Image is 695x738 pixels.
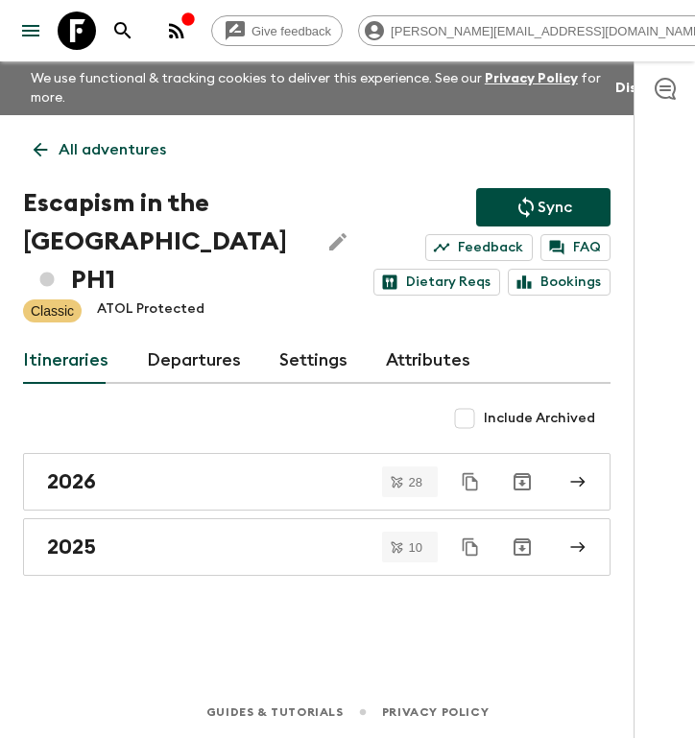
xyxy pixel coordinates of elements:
a: Guides & Tutorials [206,702,344,723]
a: 2026 [23,453,611,511]
a: All adventures [23,131,177,169]
p: Sync [538,196,572,219]
a: Itineraries [23,338,108,384]
button: search adventures [104,12,142,50]
button: Archive [503,528,541,566]
a: Bookings [508,269,611,296]
a: Dietary Reqs [373,269,500,296]
h2: 2026 [47,469,96,494]
span: Include Archived [484,409,595,428]
p: We use functional & tracking cookies to deliver this experience. See our for more. [23,61,611,115]
p: All adventures [59,138,166,161]
button: Sync adventure departures to the booking engine [476,188,611,226]
span: Give feedback [241,24,342,38]
button: Duplicate [453,530,488,564]
h1: Escapism in the [GEOGRAPHIC_DATA] PH1 [23,184,303,299]
button: Edit Adventure Title [319,184,357,299]
a: Settings [279,338,347,384]
a: 2025 [23,518,611,576]
a: Privacy Policy [382,702,489,723]
a: Attributes [386,338,470,384]
a: Feedback [425,234,533,261]
a: Departures [147,338,241,384]
button: Dismiss [611,75,672,102]
button: menu [12,12,50,50]
a: FAQ [540,234,611,261]
a: Give feedback [211,15,343,46]
p: ATOL Protected [97,299,204,322]
button: Duplicate [453,464,488,499]
a: Privacy Policy [485,72,578,85]
p: Classic [31,301,74,321]
span: 10 [397,541,434,554]
h2: 2025 [47,535,96,559]
button: Archive [503,463,541,501]
span: 28 [397,476,434,488]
